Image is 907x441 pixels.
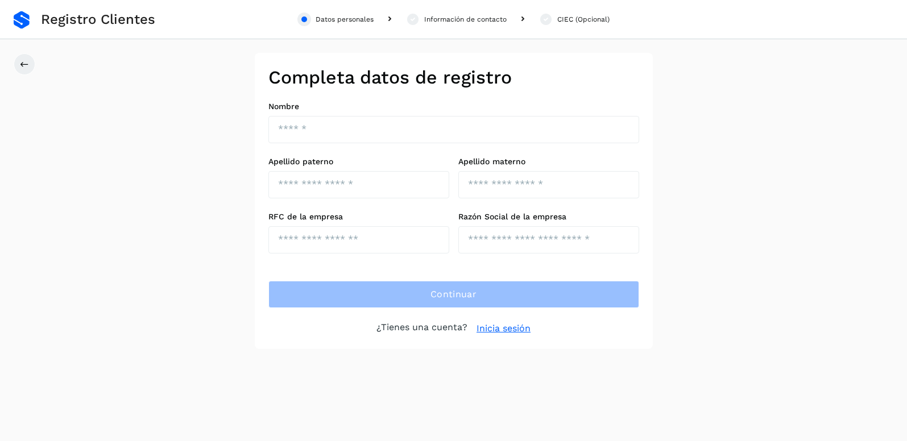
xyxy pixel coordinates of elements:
button: Continuar [268,281,639,308]
label: RFC de la empresa [268,212,449,222]
div: Información de contacto [424,14,507,24]
p: ¿Tienes una cuenta? [376,322,467,335]
label: Nombre [268,102,639,111]
label: Razón Social de la empresa [458,212,639,222]
a: Inicia sesión [477,322,531,335]
div: CIEC (Opcional) [557,14,610,24]
label: Apellido materno [458,157,639,167]
label: Apellido paterno [268,157,449,167]
span: Registro Clientes [41,11,155,28]
h2: Completa datos de registro [268,66,639,88]
span: Continuar [430,288,477,301]
div: Datos personales [316,14,374,24]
